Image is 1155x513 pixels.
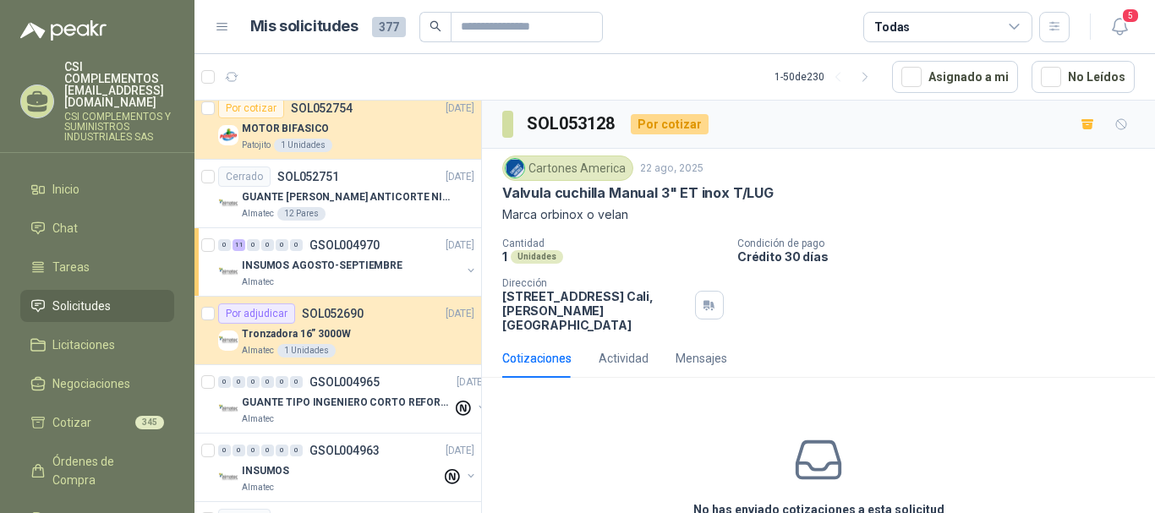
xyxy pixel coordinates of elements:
[502,349,572,368] div: Cotizaciones
[242,276,274,289] p: Almatec
[218,399,238,419] img: Company Logo
[290,445,303,456] div: 0
[277,171,339,183] p: SOL052751
[502,277,688,289] p: Dirección
[233,239,245,251] div: 11
[218,166,271,187] div: Cerrado
[247,445,260,456] div: 0
[194,91,481,160] a: Por cotizarSOL052754[DATE] Company LogoMOTOR BIFASICOPatojito1 Unidades
[20,329,174,361] a: Licitaciones
[218,125,238,145] img: Company Logo
[242,326,351,342] p: Tronzadora 16” 3000W
[64,112,174,142] p: CSI COMPLEMENTOS Y SUMINISTROS INDUSTRIALES SAS
[302,308,364,319] p: SOL052690
[52,180,79,199] span: Inicio
[502,289,688,332] p: [STREET_ADDRESS] Cali , [PERSON_NAME][GEOGRAPHIC_DATA]
[737,237,1148,249] p: Condición de pago
[737,249,1148,264] p: Crédito 30 días
[290,376,303,388] div: 0
[676,349,727,368] div: Mensajes
[599,349,649,368] div: Actividad
[242,258,402,274] p: INSUMOS AGOSTO-SEPTIEMBRE
[20,251,174,283] a: Tareas
[775,63,879,90] div: 1 - 50 de 230
[446,101,474,117] p: [DATE]
[218,262,238,282] img: Company Logo
[242,481,274,494] p: Almatec
[20,407,174,439] a: Cotizar345
[242,121,329,137] p: MOTOR BIFASICO
[20,212,174,244] a: Chat
[250,14,359,39] h1: Mis solicitudes
[506,159,524,177] img: Company Logo
[247,239,260,251] div: 0
[276,445,288,456] div: 0
[631,114,709,134] div: Por cotizar
[218,376,231,388] div: 0
[372,17,406,37] span: 377
[64,61,174,108] p: CSI COMPLEMENTOS [EMAIL_ADDRESS][DOMAIN_NAME]
[242,207,274,221] p: Almatec
[218,330,238,351] img: Company Logo
[276,239,288,251] div: 0
[20,20,107,41] img: Logo peakr
[446,237,474,254] p: [DATE]
[1032,61,1135,93] button: No Leídos
[52,374,130,393] span: Negociaciones
[291,102,353,114] p: SOL052754
[276,376,288,388] div: 0
[261,376,274,388] div: 0
[527,111,617,137] h3: SOL053128
[52,336,115,354] span: Licitaciones
[218,235,478,289] a: 0 11 0 0 0 0 GSOL004970[DATE] Company LogoINSUMOS AGOSTO-SEPTIEMBREAlmatec
[247,376,260,388] div: 0
[52,219,78,237] span: Chat
[457,374,485,390] p: [DATE]
[52,297,111,315] span: Solicitudes
[52,258,90,276] span: Tareas
[233,445,245,456] div: 0
[261,239,274,251] div: 0
[242,344,274,357] p: Almatec
[242,463,289,479] p: INSUMOS
[309,445,380,456] p: GSOL004963
[502,237,724,249] p: Cantidad
[446,443,474,459] p: [DATE]
[194,160,481,228] a: CerradoSOL052751[DATE] Company LogoGUANTE [PERSON_NAME] ANTICORTE NIV 5 TALLA LAlmatec12 Pares
[502,184,774,202] p: Valvula cuchilla Manual 3" ET inox T/LUG
[218,303,295,324] div: Por adjudicar
[218,98,284,118] div: Por cotizar
[511,250,563,264] div: Unidades
[309,239,380,251] p: GSOL004970
[261,445,274,456] div: 0
[274,139,332,152] div: 1 Unidades
[218,467,238,488] img: Company Logo
[218,372,489,426] a: 0 0 0 0 0 0 GSOL004965[DATE] Company LogoGUANTE TIPO INGENIERO CORTO REFORZADOAlmatec
[242,412,274,426] p: Almatec
[446,169,474,185] p: [DATE]
[52,413,91,432] span: Cotizar
[1104,12,1135,42] button: 5
[277,344,336,357] div: 1 Unidades
[640,161,703,177] p: 22 ago, 2025
[194,297,481,365] a: Por adjudicarSOL052690[DATE] Company LogoTronzadora 16” 3000WAlmatec1 Unidades
[20,290,174,322] a: Solicitudes
[242,139,271,152] p: Patojito
[218,445,231,456] div: 0
[502,156,633,181] div: Cartones America
[430,20,441,32] span: search
[242,395,452,411] p: GUANTE TIPO INGENIERO CORTO REFORZADO
[242,189,452,205] p: GUANTE [PERSON_NAME] ANTICORTE NIV 5 TALLA L
[502,249,507,264] p: 1
[218,440,478,494] a: 0 0 0 0 0 0 GSOL004963[DATE] Company LogoINSUMOSAlmatec
[20,445,174,496] a: Órdenes de Compra
[309,376,380,388] p: GSOL004965
[218,194,238,214] img: Company Logo
[135,416,164,429] span: 345
[502,205,1135,224] p: Marca orbinox o velan
[218,239,231,251] div: 0
[290,239,303,251] div: 0
[20,368,174,400] a: Negociaciones
[446,306,474,322] p: [DATE]
[52,452,158,489] span: Órdenes de Compra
